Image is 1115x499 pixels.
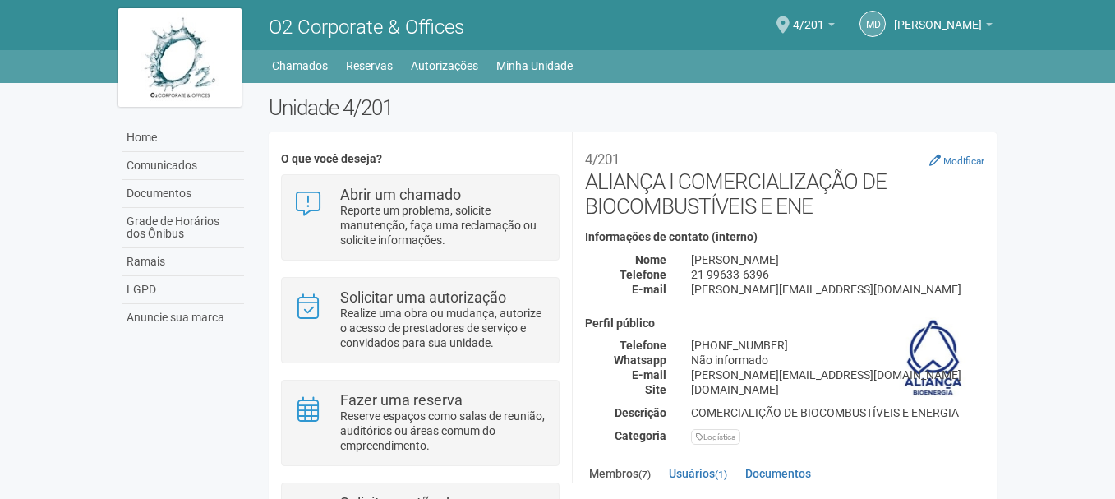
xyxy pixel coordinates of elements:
span: 4/201 [793,2,824,31]
div: COMERCIALIÇÃO DE BIOCOMBUSTÍVEIS E ENERGIA [679,405,997,420]
strong: Abrir um chamado [340,186,461,203]
a: Solicitar uma autorização Realize uma obra ou mudança, autorize o acesso de prestadores de serviç... [294,290,546,350]
a: Ramais [122,248,244,276]
span: Marcelo de Andrade Ferreira [894,2,982,31]
div: Logística [691,429,740,445]
a: LGPD [122,276,244,304]
strong: E-mail [632,368,666,381]
a: 4/201 [793,21,835,34]
small: Modificar [943,155,984,167]
a: Modificar [929,154,984,167]
h4: Perfil público [585,317,984,330]
a: Autorizações [411,54,478,77]
p: Reserve espaços como salas de reunião, auditórios ou áreas comum do empreendimento. [340,409,546,453]
a: Usuários(1) [665,461,731,486]
a: Reservas [346,54,393,77]
strong: Categoria [615,429,666,442]
strong: Descrição [615,406,666,419]
h2: ALIANÇA I COMERCIALIZAÇÃO DE BIOCOMBUSTÍVEIS E ENE [585,145,984,219]
a: Documentos [741,461,815,486]
a: Abrir um chamado Reporte um problema, solicite manutenção, faça uma reclamação ou solicite inform... [294,187,546,247]
a: Grade de Horários dos Ônibus [122,208,244,248]
strong: Site [645,383,666,396]
div: [PERSON_NAME][EMAIL_ADDRESS][DOMAIN_NAME] [679,282,997,297]
img: business.png [893,317,973,400]
a: Home [122,124,244,152]
strong: Whatsapp [614,353,666,367]
strong: Nome [635,253,666,266]
a: Anuncie sua marca [122,304,244,331]
div: [PHONE_NUMBER] [679,338,997,353]
a: Membros(7) [585,461,655,488]
small: (7) [638,469,651,480]
small: 4/201 [585,151,620,168]
small: (1) [715,469,727,480]
div: Não informado [679,353,997,367]
div: [PERSON_NAME] [679,252,997,267]
div: [DOMAIN_NAME] [679,382,997,397]
p: Reporte um problema, solicite manutenção, faça uma reclamação ou solicite informações. [340,203,546,247]
strong: E-mail [632,283,666,296]
strong: Solicitar uma autorização [340,289,506,306]
strong: Telefone [620,268,666,281]
a: Md [859,11,886,37]
a: Comunicados [122,152,244,180]
a: Fazer uma reserva Reserve espaços como salas de reunião, auditórios ou áreas comum do empreendime... [294,393,546,453]
p: Realize uma obra ou mudança, autorize o acesso de prestadores de serviço e convidados para sua un... [340,306,546,350]
a: Minha Unidade [496,54,573,77]
a: Chamados [272,54,328,77]
h2: Unidade 4/201 [269,95,998,120]
strong: Telefone [620,339,666,352]
div: 21 99633-6396 [679,267,997,282]
h4: Informações de contato (interno) [585,231,984,243]
span: O2 Corporate & Offices [269,16,464,39]
img: logo.jpg [118,8,242,107]
div: [PERSON_NAME][EMAIL_ADDRESS][DOMAIN_NAME] [679,367,997,382]
h4: O que você deseja? [281,153,560,165]
strong: Fazer uma reserva [340,391,463,409]
a: Documentos [122,180,244,208]
a: [PERSON_NAME] [894,21,993,34]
